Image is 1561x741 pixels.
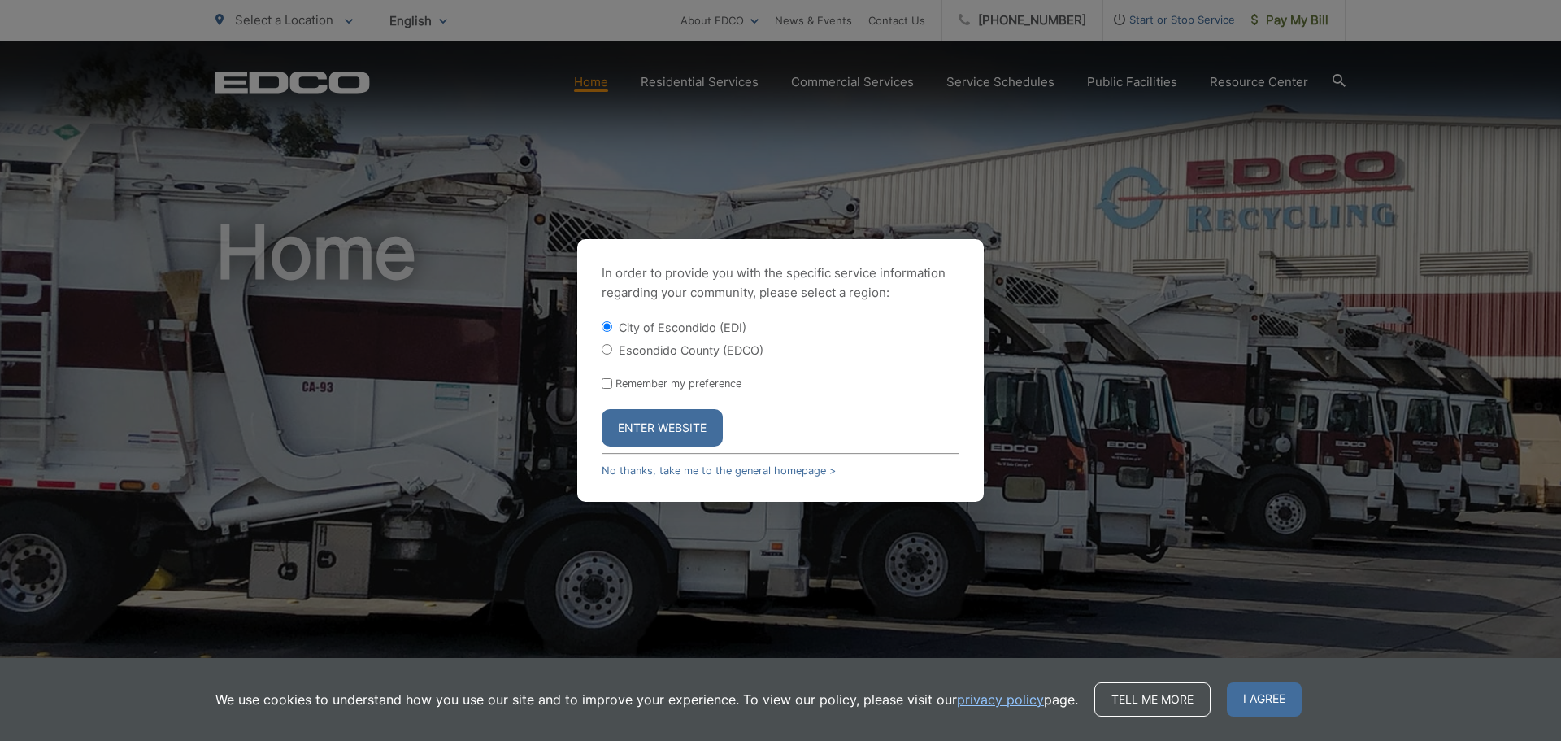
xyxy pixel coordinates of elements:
span: I agree [1227,682,1302,717]
a: No thanks, take me to the general homepage > [602,464,836,477]
a: Tell me more [1094,682,1211,717]
button: Enter Website [602,409,723,447]
p: We use cookies to understand how you use our site and to improve your experience. To view our pol... [215,690,1078,709]
label: Escondido County (EDCO) [619,343,763,357]
a: privacy policy [957,690,1044,709]
label: City of Escondido (EDI) [619,320,746,334]
p: In order to provide you with the specific service information regarding your community, please se... [602,264,959,303]
label: Remember my preference [615,377,741,390]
